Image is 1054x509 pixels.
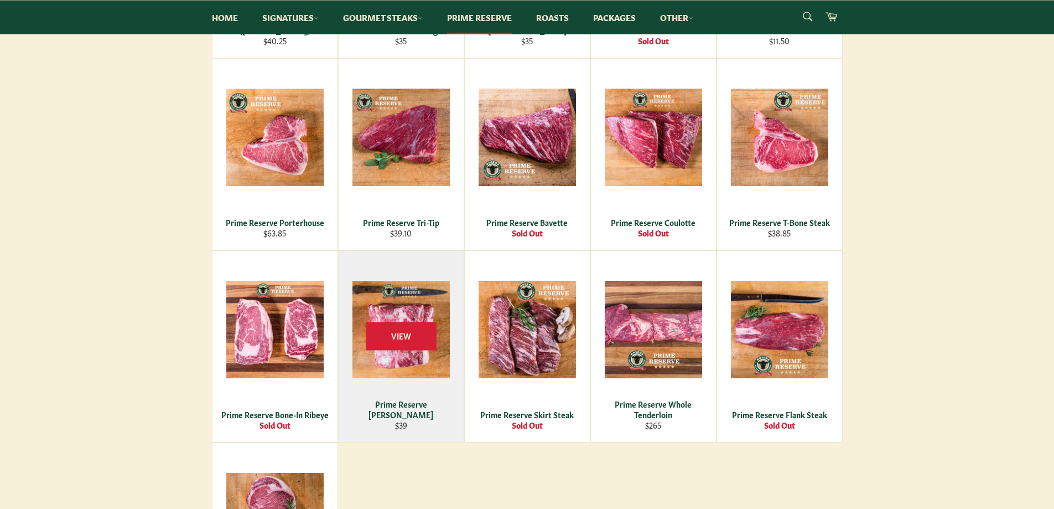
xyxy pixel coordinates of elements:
[219,228,330,238] div: $63.85
[345,35,456,46] div: $35
[731,89,828,186] img: Prime Reserve T-Bone Steak
[598,228,709,238] div: Sold Out
[226,89,324,186] img: Prime Reserve Porterhouse
[345,228,456,238] div: $39.10
[219,35,330,46] div: $40.25
[598,217,709,228] div: Prime Reserve Coulotte
[590,58,716,250] a: Prime Reserve Coulotte Prime Reserve Coulotte Sold Out
[251,1,330,34] a: Signatures
[332,1,434,34] a: Gourmet Steaks
[598,35,709,46] div: Sold Out
[605,281,702,378] img: Prime Reserve Whole Tenderloin
[201,1,249,34] a: Home
[479,281,576,378] img: Prime Reserve Skirt Steak
[471,420,583,430] div: Sold Out
[352,89,450,186] img: Prime Reserve Tri-Tip
[471,217,583,228] div: Prime Reserve Bavette
[219,409,330,420] div: Prime Reserve Bone-In Ribeye
[219,217,330,228] div: Prime Reserve Porterhouse
[724,35,835,46] div: $11.50
[525,1,580,34] a: Roasts
[598,399,709,420] div: Prime Reserve Whole Tenderloin
[366,322,437,351] span: View
[338,58,464,250] a: Prime Reserve Tri-Tip Prime Reserve Tri-Tip $39.10
[212,58,338,250] a: Prime Reserve Porterhouse Prime Reserve Porterhouse $63.85
[605,89,702,186] img: Prime Reserve Coulotte
[212,250,338,443] a: Prime Reserve Bone-In Ribeye Prime Reserve Bone-In Ribeye Sold Out
[345,399,456,420] div: Prime Reserve [PERSON_NAME]
[716,250,843,443] a: Prime Reserve Flank Steak Prime Reserve Flank Steak Sold Out
[724,228,835,238] div: $38.85
[338,250,464,443] a: Prime Reserve Chuck Roast Prime Reserve [PERSON_NAME] $39 View
[724,217,835,228] div: Prime Reserve T-Bone Steak
[649,1,704,34] a: Other
[464,250,590,443] a: Prime Reserve Skirt Steak Prime Reserve Skirt Steak Sold Out
[590,250,716,443] a: Prime Reserve Whole Tenderloin Prime Reserve Whole Tenderloin $265
[471,35,583,46] div: $35
[582,1,647,34] a: Packages
[731,281,828,378] img: Prime Reserve Flank Steak
[471,228,583,238] div: Sold Out
[226,281,324,378] img: Prime Reserve Bone-In Ribeye
[345,217,456,228] div: Prime Reserve Tri-Tip
[219,420,330,430] div: Sold Out
[464,58,590,250] a: Prime Reserve Bavette Prime Reserve Bavette Sold Out
[724,420,835,430] div: Sold Out
[471,409,583,420] div: Prime Reserve Skirt Steak
[724,409,835,420] div: Prime Reserve Flank Steak
[598,420,709,430] div: $265
[436,1,523,34] a: Prime Reserve
[479,89,576,186] img: Prime Reserve Bavette
[716,58,843,250] a: Prime Reserve T-Bone Steak Prime Reserve T-Bone Steak $38.85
